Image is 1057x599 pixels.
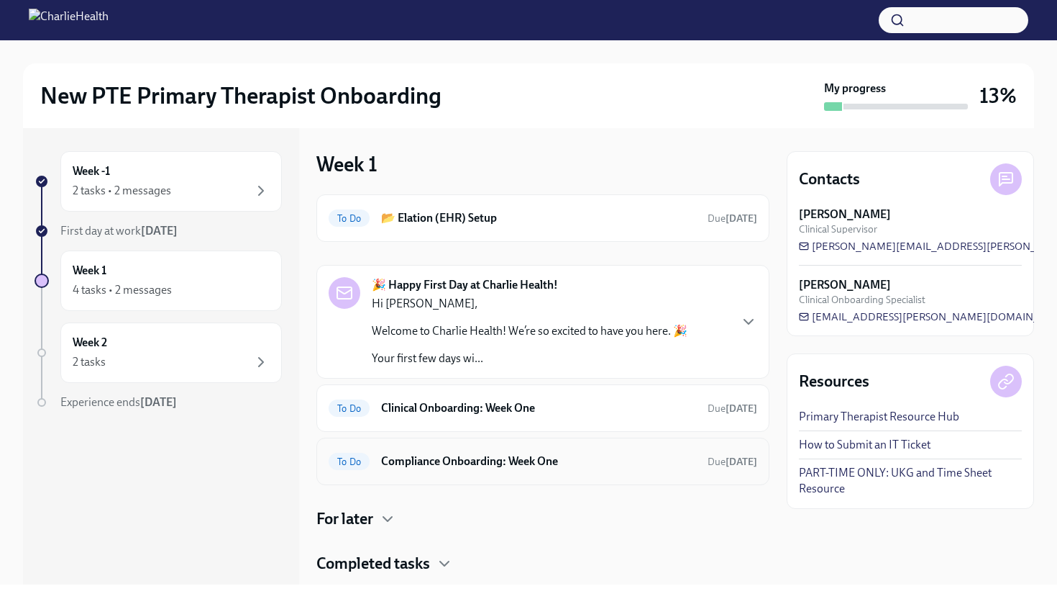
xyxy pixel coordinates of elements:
a: How to Submit an IT Ticket [799,437,930,453]
span: First day at work [60,224,178,238]
h4: Resources [799,371,869,392]
a: Primary Therapist Resource Hub [799,409,959,425]
a: PART-TIME ONLY: UKG and Time Sheet Resource [799,465,1022,497]
span: Due [708,456,757,468]
span: September 7th, 2025 10:00 [708,402,757,415]
strong: My progress [824,81,886,96]
strong: [DATE] [726,212,757,225]
strong: 🎉 Happy First Day at Charlie Health! [372,277,558,293]
strong: [DATE] [140,395,177,409]
strong: [PERSON_NAME] [799,277,891,293]
h6: Week 2 [73,335,107,351]
div: 2 tasks • 2 messages [73,183,171,199]
span: Due [708,402,757,415]
a: Week 14 tasks • 2 messages [35,251,282,311]
div: For later [316,508,769,530]
a: Week 22 tasks [35,323,282,383]
img: CharlieHealth [29,9,109,32]
h4: For later [316,508,373,530]
a: To DoCompliance Onboarding: Week OneDue[DATE] [329,450,757,473]
h6: Week -1 [73,163,110,179]
span: Due [708,212,757,225]
strong: [DATE] [726,402,757,415]
div: 4 tasks • 2 messages [73,282,172,298]
h6: Clinical Onboarding: Week One [381,400,696,416]
strong: [PERSON_NAME] [799,207,891,222]
a: First day at work[DATE] [35,223,282,239]
h3: Week 1 [316,151,377,177]
h4: Completed tasks [316,553,430,575]
span: Clinical Onboarding Specialist [799,293,925,307]
a: To Do📂 Elation (EHR) SetupDue[DATE] [329,207,757,230]
h2: New PTE Primary Therapist Onboarding [40,81,441,110]
div: Completed tasks [316,553,769,575]
h6: Week 1 [73,263,106,279]
h4: Contacts [799,168,860,190]
span: Experience ends [60,395,177,409]
p: Hi [PERSON_NAME], [372,296,687,312]
a: To DoClinical Onboarding: Week OneDue[DATE] [329,397,757,420]
div: 2 tasks [73,354,106,370]
p: Your first few days wi... [372,351,687,366]
h6: Compliance Onboarding: Week One [381,454,696,469]
strong: [DATE] [726,456,757,468]
span: September 7th, 2025 10:00 [708,455,757,469]
span: To Do [329,403,370,414]
span: To Do [329,213,370,224]
h3: 13% [979,83,1017,109]
h6: 📂 Elation (EHR) Setup [381,210,696,226]
p: Welcome to Charlie Health! We’re so excited to have you here. 🎉 [372,323,687,339]
span: September 6th, 2025 10:00 [708,212,757,225]
strong: [DATE] [141,224,178,238]
a: Week -12 tasks • 2 messages [35,151,282,212]
span: To Do [329,456,370,467]
span: Clinical Supervisor [799,222,877,236]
